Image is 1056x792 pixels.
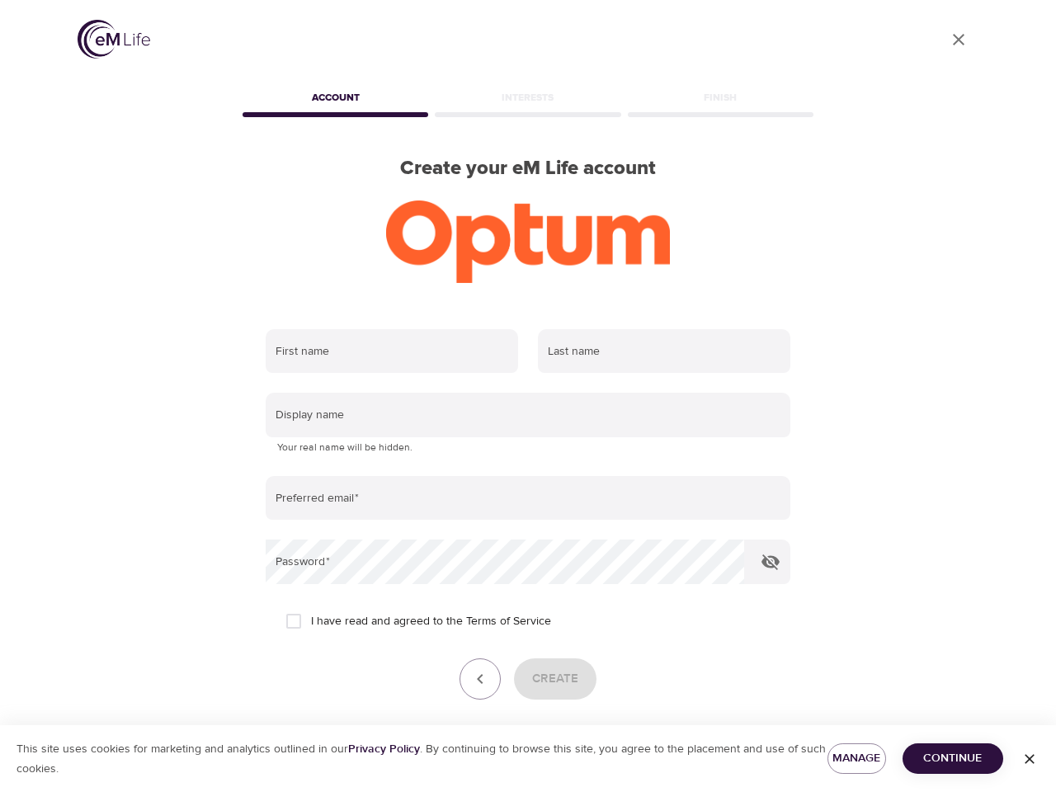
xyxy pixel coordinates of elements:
[311,613,551,630] span: I have read and agreed to the
[939,20,978,59] a: close
[386,200,671,283] img: Optum-logo-ora-RGB.png
[466,613,551,630] a: Terms of Service
[903,743,1003,774] button: Continue
[277,440,779,456] p: Your real name will be hidden.
[916,748,990,769] span: Continue
[78,20,150,59] img: logo
[841,748,873,769] span: Manage
[239,157,817,181] h2: Create your eM Life account
[827,743,886,774] button: Manage
[348,742,420,757] a: Privacy Policy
